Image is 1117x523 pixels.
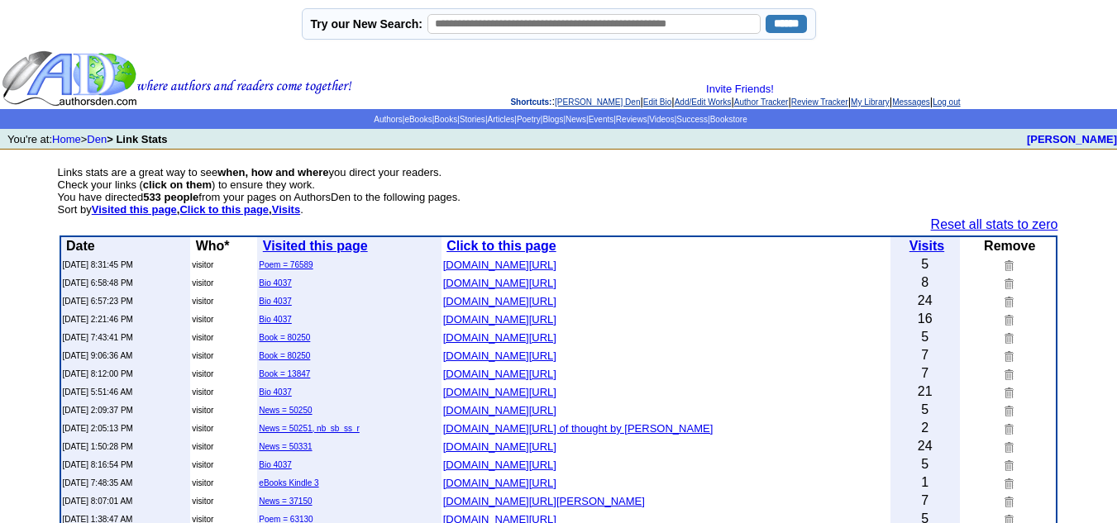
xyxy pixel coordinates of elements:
img: Remove this link [1001,368,1014,380]
a: [DOMAIN_NAME][URL] [443,366,556,380]
a: Home [52,133,81,145]
a: [DOMAIN_NAME][URL] of thought by [PERSON_NAME] [443,421,714,435]
font: [DATE] 8:12:00 PM [63,369,133,378]
font: visitor [192,497,213,506]
a: Events [589,115,614,124]
img: Remove this link [1001,295,1014,307]
a: eBooks Kindle 3 [259,478,318,487]
td: 5 [890,255,960,273]
font: visitor [192,297,213,306]
a: Bio 4037 [259,387,291,397]
a: [PERSON_NAME] Den [555,97,640,107]
a: News = 50331 [259,442,312,451]
a: Edit Bio [643,97,671,107]
a: [DOMAIN_NAME][URL][PERSON_NAME] [443,493,645,507]
a: Visits [272,203,300,216]
font: visitor [192,278,213,288]
a: Bio 4037 [259,460,291,469]
font: [DATE] 2:05:13 PM [63,424,133,433]
font: visitor [192,260,213,269]
a: Bio 4037 [259,278,291,288]
b: > Link Stats [107,133,167,145]
img: Remove this link [1001,404,1014,416]
font: [DOMAIN_NAME][URL] [443,440,556,453]
font: [DATE] 8:07:01 AM [63,497,133,506]
a: Add/Edit Works [675,97,732,107]
font: visitor [192,369,213,378]
font: visitor [192,424,213,433]
font: [DOMAIN_NAME][URL] [443,277,556,289]
td: 24 [890,292,960,310]
td: 24 [890,437,960,455]
td: 8 [890,273,960,292]
a: Messages [892,97,930,107]
img: Remove this link [1001,495,1014,507]
a: Bio 4037 [259,297,291,306]
b: Visited this page [263,239,368,253]
a: Visits [909,239,944,253]
a: Book = 13847 [259,369,310,378]
a: [DOMAIN_NAME][URL] [443,330,556,344]
a: Articles [487,115,514,124]
a: Reviews [616,115,647,124]
font: visitor [192,315,213,324]
a: News [566,115,586,124]
span: Shortcuts: [510,97,551,107]
font: [DATE] 1:50:28 PM [63,442,133,451]
img: Remove this link [1001,259,1014,271]
img: Remove this link [1001,440,1014,453]
a: Books [434,115,457,124]
a: [DOMAIN_NAME][URL] [443,293,556,307]
font: [DATE] 6:57:23 PM [63,297,133,306]
a: Author Tracker [734,97,789,107]
a: Visited this page [92,203,177,216]
a: Review Tracker [791,97,848,107]
font: [DATE] 9:06:36 AM [63,351,133,360]
a: Bio 4037 [259,315,291,324]
font: [DOMAIN_NAME][URL] [443,368,556,380]
div: : | | | | | | | [356,83,1115,107]
a: [DOMAIN_NAME][URL] [443,348,556,362]
b: Remove [984,239,1035,253]
a: Poem = 76589 [259,260,313,269]
a: Book = 80250 [259,351,310,360]
font: [DOMAIN_NAME][URL][PERSON_NAME] [443,495,645,507]
font: [DOMAIN_NAME][URL] [443,459,556,471]
a: [DOMAIN_NAME][URL] [443,275,556,289]
font: [DOMAIN_NAME][URL] [443,349,556,362]
b: click on them [143,178,212,191]
font: visitor [192,442,213,451]
a: [PERSON_NAME] [1027,133,1117,145]
font: [DOMAIN_NAME][URL] [443,259,556,271]
font: [DATE] 8:31:45 PM [63,260,133,269]
img: Remove this link [1001,477,1014,489]
font: visitor [192,351,213,360]
a: [DOMAIN_NAME][URL] [443,311,556,326]
img: header_logo2.gif [2,50,352,107]
a: [DOMAIN_NAME][URL] [443,457,556,471]
td: 7 [890,492,960,510]
img: Remove this link [1001,459,1014,471]
font: [DATE] 8:16:54 PM [63,460,133,469]
img: Remove this link [1001,331,1014,344]
b: when, how and where [217,166,328,178]
font: [DATE] 2:21:46 PM [63,315,133,324]
font: [DATE] 2:09:37 PM [63,406,133,415]
a: Click to this page [446,239,556,253]
a: News = 50250 [259,406,312,415]
a: News = 50251, nb_sb_ss_r [259,424,359,433]
font: You're at: > [7,133,168,145]
a: [DOMAIN_NAME][URL] [443,402,556,416]
label: Try our New Search: [311,17,422,31]
td: 16 [890,310,960,328]
font: [DATE] 5:51:46 AM [63,387,133,397]
font: [DATE] 7:48:35 AM [63,478,133,487]
a: Book = 80250 [259,333,310,342]
font: [DOMAIN_NAME][URL] [443,386,556,398]
a: [DOMAIN_NAME][URL] [443,257,556,271]
img: Remove this link [1001,313,1014,326]
td: 1 [890,473,960,492]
